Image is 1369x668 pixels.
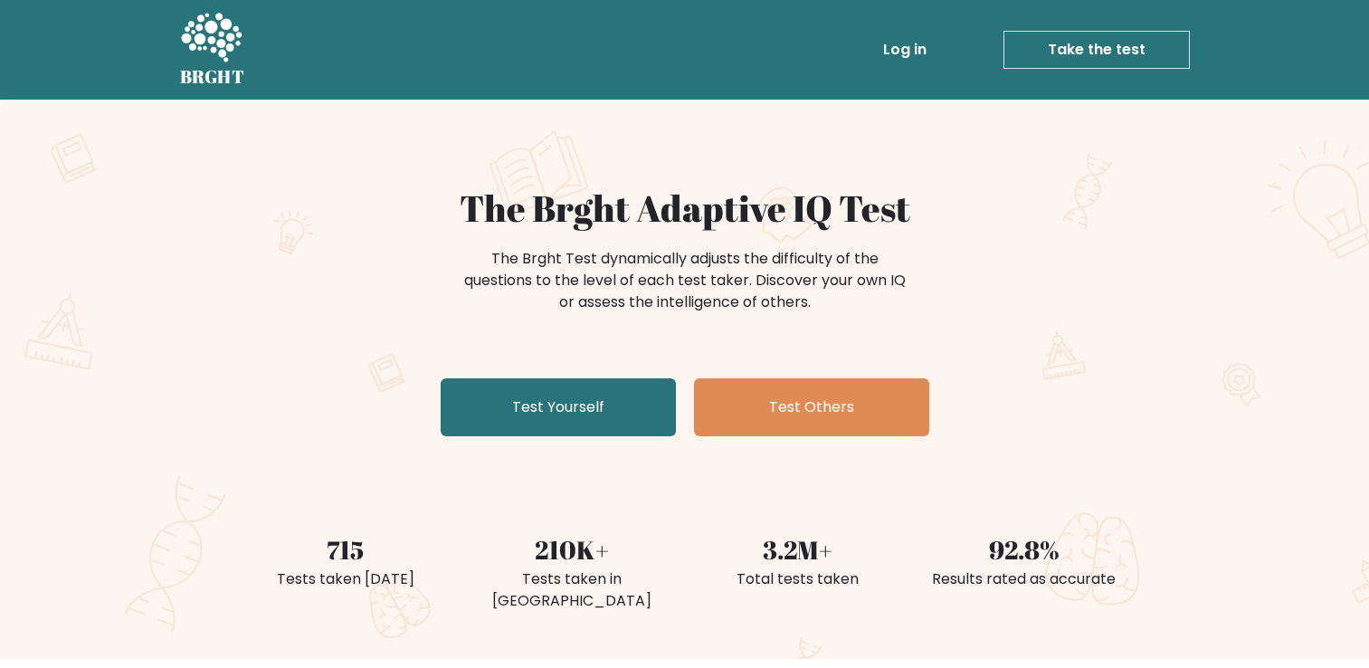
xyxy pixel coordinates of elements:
a: Log in [876,32,934,68]
div: 92.8% [922,530,1127,568]
div: Total tests taken [696,568,900,590]
div: Tests taken [DATE] [243,568,448,590]
a: BRGHT [180,7,245,92]
h5: BRGHT [180,66,245,88]
h1: The Brght Adaptive IQ Test [243,186,1127,230]
div: 3.2M+ [696,530,900,568]
a: Test Others [694,378,929,436]
a: Take the test [1003,31,1190,69]
div: Tests taken in [GEOGRAPHIC_DATA] [470,568,674,612]
div: The Brght Test dynamically adjusts the difficulty of the questions to the level of each test take... [459,248,911,313]
div: 210K+ [470,530,674,568]
a: Test Yourself [441,378,676,436]
div: 715 [243,530,448,568]
div: Results rated as accurate [922,568,1127,590]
